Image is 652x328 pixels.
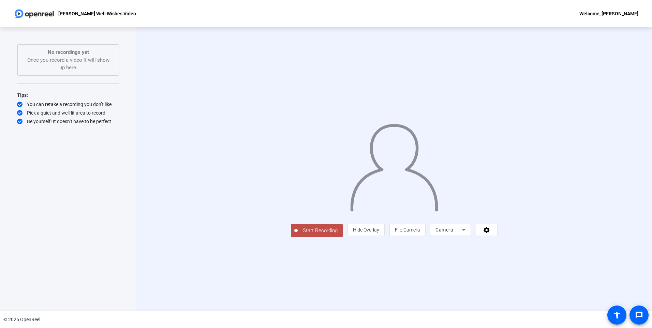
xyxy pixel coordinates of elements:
div: Be yourself! It doesn’t have to be perfect [17,118,119,125]
div: Welcome, [PERSON_NAME] [579,10,638,18]
img: OpenReel logo [14,7,55,20]
span: Hide Overlay [353,227,379,233]
span: Flip Camera [395,227,420,233]
p: No recordings yet [25,48,112,56]
button: Hide Overlay [347,224,385,236]
p: [PERSON_NAME] Well Wishes Video [58,10,136,18]
div: Once you record a video it will show up here. [25,48,112,72]
button: Flip Camera [389,224,426,236]
span: Camera [435,227,453,233]
mat-icon: message [635,311,643,319]
img: overlay [350,118,439,211]
span: Start Recording [298,227,343,235]
button: Start Recording [291,224,343,237]
mat-icon: accessibility [613,311,621,319]
div: © 2025 OpenReel [3,316,40,323]
div: You can retake a recording you don’t like [17,101,119,108]
div: Tips: [17,91,119,99]
div: Pick a quiet and well-lit area to record [17,109,119,116]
